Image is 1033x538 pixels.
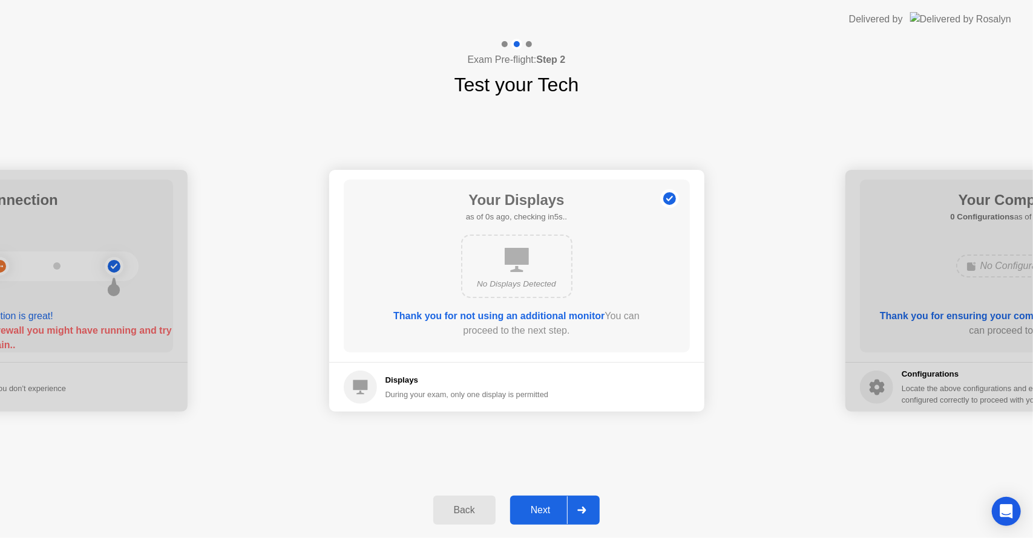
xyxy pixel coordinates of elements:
h1: Test your Tech [454,70,579,99]
b: Thank you for not using an additional monitor [393,311,605,321]
img: Delivered by Rosalyn [910,12,1011,26]
h4: Exam Pre-flight: [468,53,566,67]
div: During your exam, only one display is permitted [385,389,549,400]
div: Back [437,505,492,516]
div: Delivered by [849,12,903,27]
div: You can proceed to the next step. [378,309,655,338]
h1: Your Displays [466,189,567,211]
div: Open Intercom Messenger [992,497,1021,526]
div: No Displays Detected [472,278,562,290]
b: Step 2 [536,54,565,65]
button: Back [433,496,496,525]
div: Next [514,505,568,516]
button: Next [510,496,600,525]
h5: Displays [385,374,549,386]
h5: as of 0s ago, checking in5s.. [466,211,567,223]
